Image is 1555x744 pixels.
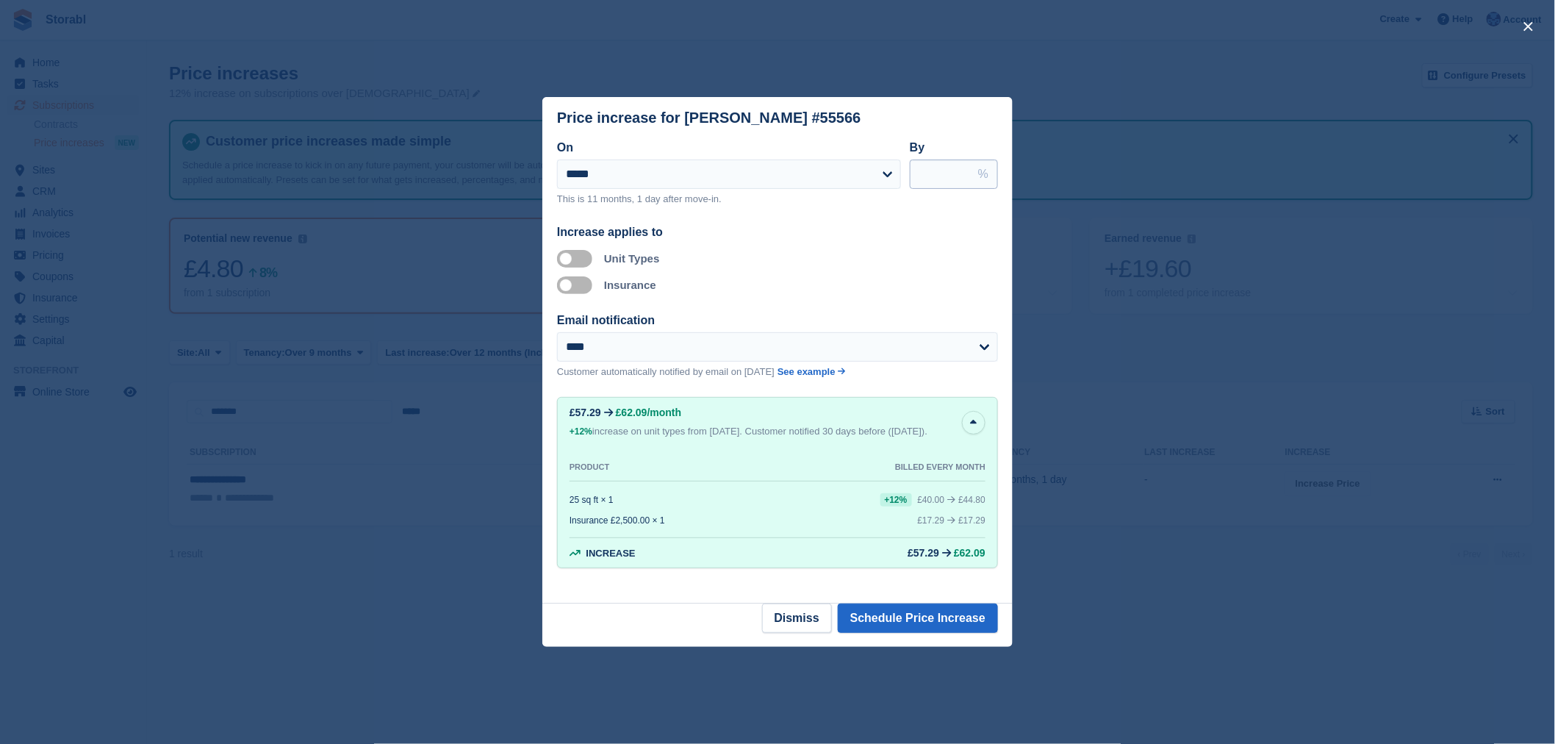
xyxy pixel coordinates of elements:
label: Insurance [604,279,656,291]
div: £57.29 [570,407,601,418]
label: Unit Types [604,252,660,265]
div: £17.29 [918,515,945,526]
span: £62.09 [954,547,985,559]
div: Price increase for [PERSON_NAME] #55566 [557,110,861,126]
span: £17.29 [958,515,985,526]
span: See example [777,366,836,377]
label: Apply to insurance [557,284,598,286]
label: By [910,141,924,154]
div: +12% [880,493,912,507]
div: £40.00 [918,495,945,505]
div: PRODUCT [570,462,609,472]
div: Increase applies to [557,223,998,241]
span: £44.80 [958,495,985,505]
label: On [557,141,573,154]
button: Schedule Price Increase [838,604,998,633]
div: 25 sq ft × 1 [570,495,614,505]
span: £62.09 [616,407,647,418]
a: See example [777,365,846,379]
div: £57.29 [908,547,939,559]
span: /month [647,407,682,418]
div: Insurance £2,500.00 × 1 [570,515,665,526]
p: Customer automatically notified by email on [DATE] [557,365,775,379]
label: Email notification [557,314,655,326]
label: Apply to unit types [557,257,598,260]
span: increase on unit types from [DATE]. [570,426,742,437]
div: +12% [570,424,592,439]
button: close [1517,15,1540,38]
span: Increase [586,548,636,559]
span: Customer notified 30 days before ([DATE]). [745,426,927,437]
div: BILLED EVERY MONTH [895,462,985,472]
p: This is 11 months, 1 day after move-in. [557,192,901,207]
button: Dismiss [762,604,832,633]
